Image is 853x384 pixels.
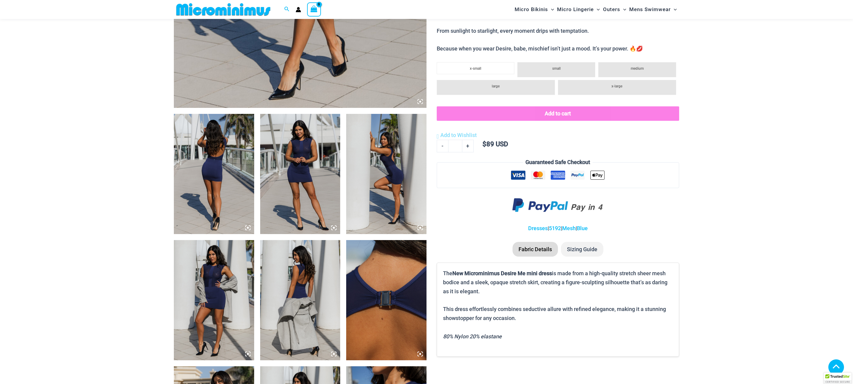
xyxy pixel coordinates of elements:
span: Menu Toggle [620,2,626,17]
p: The is made from a high-quality stretch sheer mesh bodice and a sleek, opaque stretch skirt, crea... [443,269,673,322]
input: Product quantity [448,140,462,152]
li: medium [598,62,676,77]
img: Desire Me Navy 5192 Dress [174,240,254,360]
span: large [492,84,500,88]
img: Desire Me Navy 5192 Dress [260,114,340,234]
img: Desire Me Navy 5192 Dress [346,240,426,360]
button: Add to cart [437,106,679,121]
a: Dresses [528,225,548,231]
a: - [437,140,448,152]
a: Account icon link [296,7,301,12]
img: MM SHOP LOGO FLAT [174,3,273,16]
span: Menu Toggle [594,2,600,17]
a: Mesh [562,225,576,231]
a: Mens SwimwearMenu ToggleMenu Toggle [628,2,678,17]
span: Menu Toggle [548,2,554,17]
div: TrustedSite Certified [824,373,851,384]
span: x-large [611,84,622,88]
li: large [437,80,555,95]
li: Sizing Guide [561,242,603,257]
i: 80% Nylon 20% elastane [443,333,502,340]
span: $ [482,140,486,148]
legend: Guaranteed Safe Checkout [523,158,593,167]
li: x-large [558,80,676,95]
li: small [517,62,595,77]
span: Outers [603,2,620,17]
span: Add to Wishlist [440,132,477,138]
span: Menu Toggle [671,2,677,17]
span: Micro Lingerie [557,2,594,17]
img: Desire Me Navy 5192 Dress [174,114,254,234]
span: x-small [470,66,481,71]
a: Micro LingerieMenu ToggleMenu Toggle [556,2,601,17]
img: Desire Me Navy 5192 Dress [260,240,340,360]
p: | | | [437,224,679,233]
a: Blue [577,225,588,231]
a: Add to Wishlist [437,131,477,140]
span: Mens Swimwear [629,2,671,17]
nav: Site Navigation [512,1,679,18]
li: x-small [437,62,515,74]
a: + [462,140,474,152]
span: Micro Bikinis [515,2,548,17]
a: 5192 [549,225,561,231]
a: OutersMenu ToggleMenu Toggle [602,2,628,17]
bdi: 89 USD [482,140,508,148]
a: View Shopping Cart, empty [307,2,321,16]
span: small [552,66,561,71]
a: Micro BikinisMenu ToggleMenu Toggle [513,2,556,17]
a: Search icon link [284,6,290,13]
b: New Microminimus Desire Me mini dress [452,270,552,276]
span: medium [631,66,644,71]
li: Fabric Details [513,242,558,257]
img: Desire Me Navy 5192 Dress [346,114,426,234]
